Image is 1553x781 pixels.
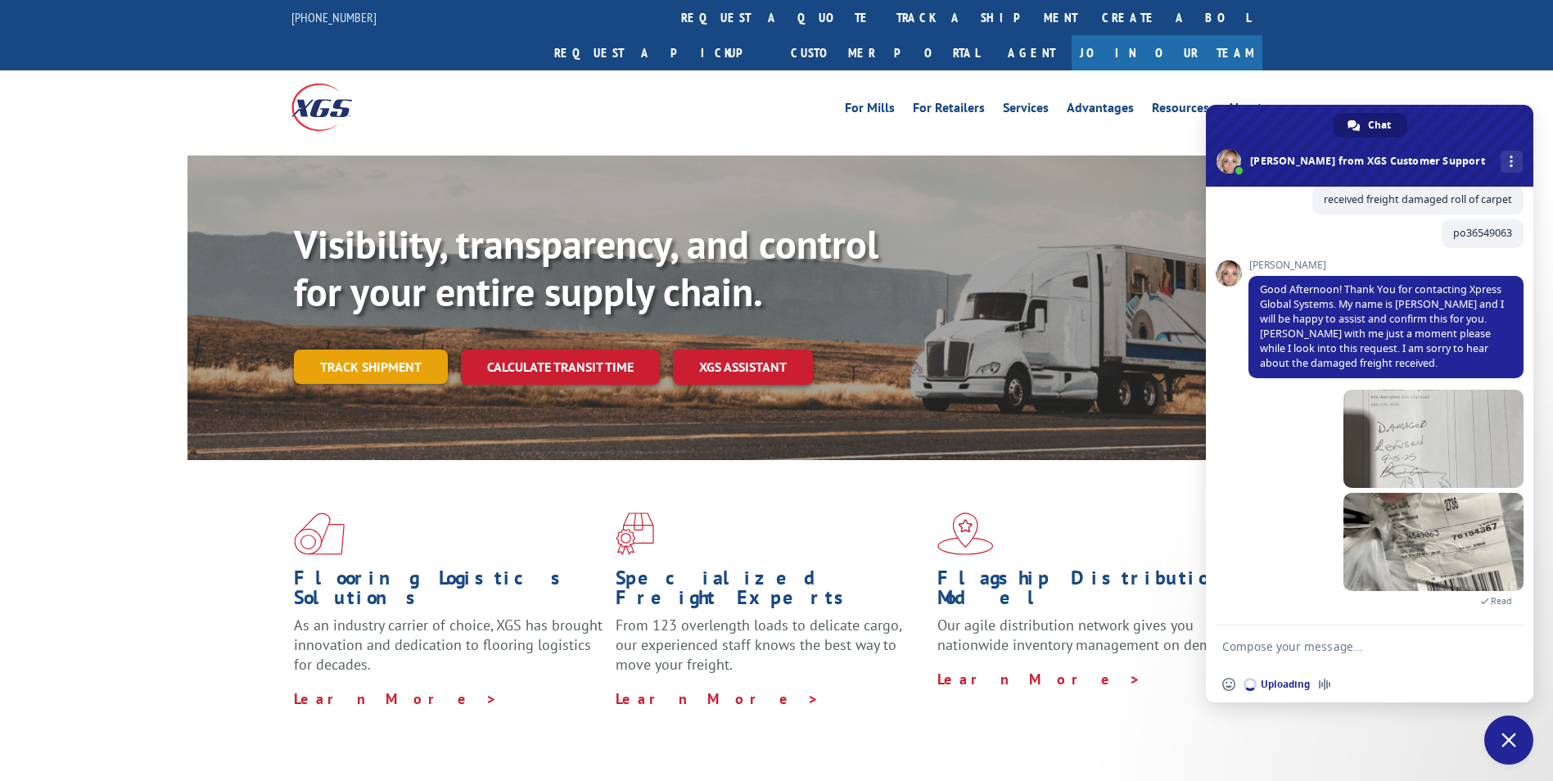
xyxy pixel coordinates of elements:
a: Resources [1152,102,1209,120]
div: Chat [1333,113,1407,138]
a: Join Our Team [1072,35,1262,70]
span: Insert an emoji [1222,678,1235,691]
a: About [1227,102,1262,120]
textarea: Compose your message... [1222,639,1481,654]
span: Audio message [1318,678,1331,691]
a: Track shipment [294,350,448,384]
div: More channels [1501,151,1523,173]
h1: Flagship Distribution Model [937,568,1247,616]
span: [PERSON_NAME] [1248,260,1524,271]
h1: Specialized Freight Experts [616,568,925,616]
a: Learn More > [294,689,498,708]
a: Agent [991,35,1072,70]
div: Close chat [1484,716,1533,765]
h1: Flooring Logistics Solutions [294,568,603,616]
span: Read [1491,595,1512,607]
a: Learn More > [937,670,1141,688]
a: Request a pickup [542,35,779,70]
a: Services [1003,102,1049,120]
img: xgs-icon-flagship-distribution-model-red [937,512,994,555]
a: Calculate transit time [461,350,660,385]
a: XGS ASSISTANT [673,350,813,385]
a: Customer Portal [779,35,991,70]
span: po36549063 [1453,226,1512,240]
a: For Retailers [913,102,985,120]
a: Learn More > [616,689,819,708]
p: From 123 overlength loads to delicate cargo, our experienced staff knows the best way to move you... [616,616,925,688]
a: [PHONE_NUMBER] [291,9,377,25]
span: Our agile distribution network gives you nationwide inventory management on demand. [937,616,1239,654]
img: xgs-icon-focused-on-flooring-red [616,512,654,555]
span: As an industry carrier of choice, XGS has brought innovation and dedication to flooring logistics... [294,616,603,674]
b: Visibility, transparency, and control for your entire supply chain. [294,219,878,317]
img: xgs-icon-total-supply-chain-intelligence-red [294,512,345,555]
span: Good Afternoon! Thank You for contacting Xpress Global Systems. My name is [PERSON_NAME] and I wi... [1260,282,1504,370]
a: For Mills [845,102,895,120]
a: Advantages [1067,102,1134,120]
span: received freight damaged roll of carpet [1324,192,1512,206]
span: Chat [1368,113,1391,138]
